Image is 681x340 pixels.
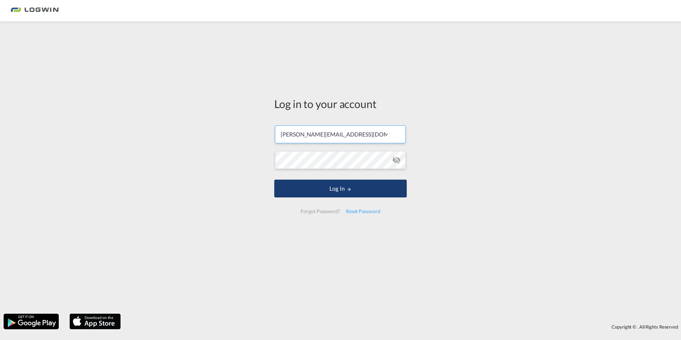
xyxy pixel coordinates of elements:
div: Log in to your account [274,96,407,111]
button: LOGIN [274,180,407,197]
md-icon: icon-eye-off [392,156,401,164]
div: Forgot Password? [298,205,343,218]
img: google.png [3,313,59,330]
input: Enter email/phone number [275,125,406,143]
img: bc73a0e0d8c111efacd525e4c8ad7d32.png [11,3,59,19]
div: Reset Password [343,205,383,218]
img: apple.png [69,313,121,330]
div: Copyright © . All Rights Reserved [124,321,681,333]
